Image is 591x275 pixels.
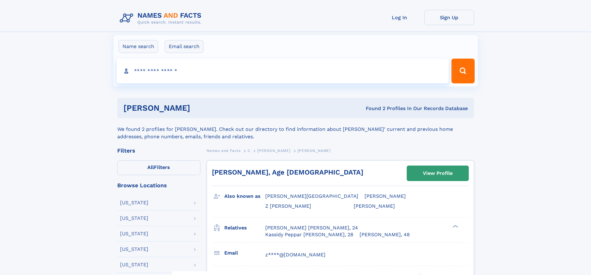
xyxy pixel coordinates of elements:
[451,224,459,228] div: ❯
[117,59,449,83] input: search input
[212,168,363,176] a: [PERSON_NAME], Age [DEMOGRAPHIC_DATA]
[119,40,158,53] label: Name search
[117,160,200,175] label: Filters
[117,118,474,140] div: We found 2 profiles for [PERSON_NAME]. Check out our directory to find information about [PERSON_...
[224,191,265,202] h3: Also known as
[360,231,410,238] a: [PERSON_NAME], 48
[147,164,154,170] span: All
[123,104,278,112] h1: [PERSON_NAME]
[224,223,265,233] h3: Relatives
[354,203,395,209] span: [PERSON_NAME]
[265,203,311,209] span: Z [PERSON_NAME]
[224,248,265,258] h3: Email
[375,10,424,25] a: Log In
[117,10,207,27] img: Logo Names and Facts
[278,105,468,112] div: Found 2 Profiles In Our Records Database
[365,193,406,199] span: [PERSON_NAME]
[265,231,353,238] a: Kassidy Peppar [PERSON_NAME], 28
[120,262,148,267] div: [US_STATE]
[120,200,148,205] div: [US_STATE]
[298,149,331,153] span: [PERSON_NAME]
[265,224,358,231] a: [PERSON_NAME] [PERSON_NAME], 24
[120,247,148,252] div: [US_STATE]
[407,166,468,181] a: View Profile
[165,40,204,53] label: Email search
[207,147,241,154] a: Names and Facts
[248,147,250,154] a: C
[257,147,290,154] a: [PERSON_NAME]
[248,149,250,153] span: C
[120,231,148,236] div: [US_STATE]
[423,166,453,180] div: View Profile
[257,149,290,153] span: [PERSON_NAME]
[120,216,148,221] div: [US_STATE]
[451,59,474,83] button: Search Button
[117,183,200,188] div: Browse Locations
[265,193,358,199] span: [PERSON_NAME][GEOGRAPHIC_DATA]
[424,10,474,25] a: Sign Up
[117,148,200,153] div: Filters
